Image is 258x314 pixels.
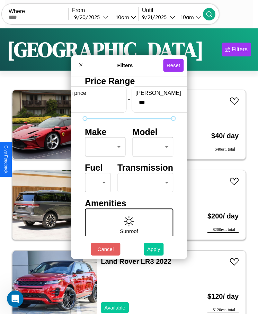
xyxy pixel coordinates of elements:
[207,205,239,227] h3: $ 200 / day
[207,227,239,233] div: $ 200 est. total
[9,8,68,15] label: Where
[74,14,103,20] div: 9 / 20 / 2025
[207,286,239,307] h3: $ 120 / day
[142,14,170,20] div: 9 / 21 / 2025
[87,62,163,68] h4: Filters
[7,290,24,307] iframe: Intercom live chat
[117,163,173,173] h4: Transmission
[85,76,173,86] h4: Price Range
[120,226,138,236] p: Sunroof
[110,14,138,21] button: 10am
[211,125,239,147] h3: $ 40 / day
[72,14,110,21] button: 9/20/2025
[142,7,203,14] label: Until
[85,163,110,173] h4: Fuel
[104,303,125,312] p: Available
[3,145,8,173] div: Give Feedback
[85,198,173,208] h4: Amenities
[7,35,204,64] h1: [GEOGRAPHIC_DATA]
[222,43,251,56] button: Filters
[128,95,130,104] p: -
[91,243,120,255] button: Cancel
[144,243,164,255] button: Apply
[207,307,239,313] div: $ 120 est. total
[135,90,194,96] label: [PERSON_NAME]
[113,14,131,20] div: 10am
[175,14,203,21] button: 10am
[101,258,171,265] a: Land Rover LR3 2022
[177,14,196,20] div: 10am
[85,127,126,137] h4: Make
[72,7,138,14] label: From
[163,59,184,72] button: Reset
[211,147,239,152] div: $ 40 est. total
[232,46,248,53] div: Filters
[133,127,174,137] h4: Model
[64,90,123,96] label: min price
